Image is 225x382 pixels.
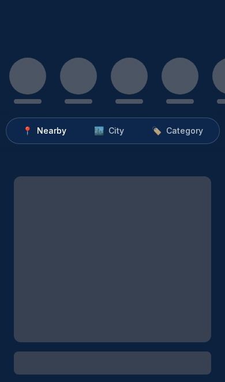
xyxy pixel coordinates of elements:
button: 📍Nearby [9,120,80,141]
span: 🏷️ [152,125,162,137]
span: Nearby [37,125,66,137]
span: City [108,125,124,137]
span: 📍 [22,125,32,137]
span: 🏙️ [94,125,104,137]
button: 🏙️City [80,120,138,141]
button: 🏷️Category [138,120,217,141]
span: Category [166,125,203,137]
